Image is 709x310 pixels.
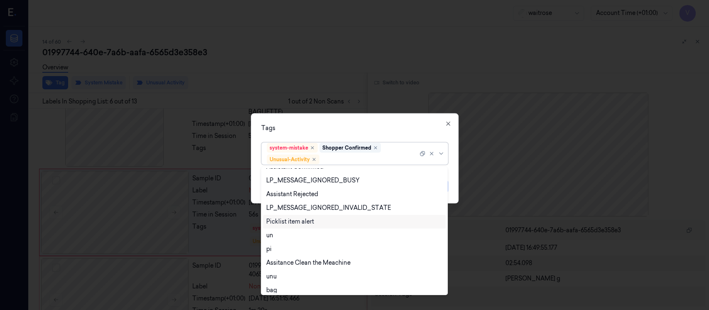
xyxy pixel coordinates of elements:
[266,204,391,212] div: LP_MESSAGE_IGNORED_INVALID_STATE
[266,176,360,185] div: LP_MESSAGE_IGNORED_BUSY
[266,190,318,199] div: Assistant Rejected
[322,144,371,152] div: Shopper Confirmed
[310,145,315,150] div: Remove ,system-mistake
[266,217,314,226] div: Picklist item alert
[266,272,277,281] div: unu
[266,286,277,295] div: bag
[312,157,316,162] div: Remove ,Unusual-Activity
[266,245,272,253] div: pi
[270,156,310,163] div: Unusual-Activity
[261,124,448,133] div: Tags
[270,144,308,152] div: system-mistake
[266,231,273,240] div: un
[373,145,378,150] div: Remove ,Shopper Confirmed
[266,258,351,267] div: Assitance Clean the Meachine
